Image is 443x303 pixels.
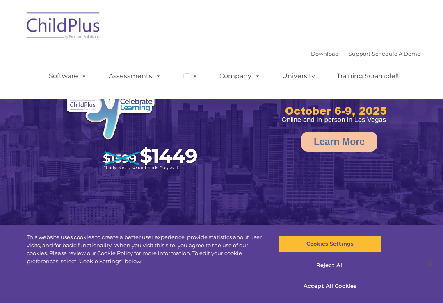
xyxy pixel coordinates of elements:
a: Download [311,50,339,57]
a: Learn More [301,132,377,151]
a: Support [349,50,370,57]
a: University [274,68,323,84]
a: IT [175,68,206,84]
a: Software [41,68,95,84]
a: Training Scramble!! [329,68,407,84]
img: ChildPlus by Procare Solutions [23,7,105,47]
button: Cookies Settings [279,235,381,253]
button: Close [421,254,439,272]
a: Company [211,68,269,84]
a: Assessments [100,68,169,84]
a: Schedule A Demo [372,50,420,57]
div: This website uses cookies to create a better user experience, provide statistics about user visit... [27,233,266,265]
button: Reject All [279,257,381,274]
font: | [311,50,420,57]
button: Accept All Cookies [279,278,381,295]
